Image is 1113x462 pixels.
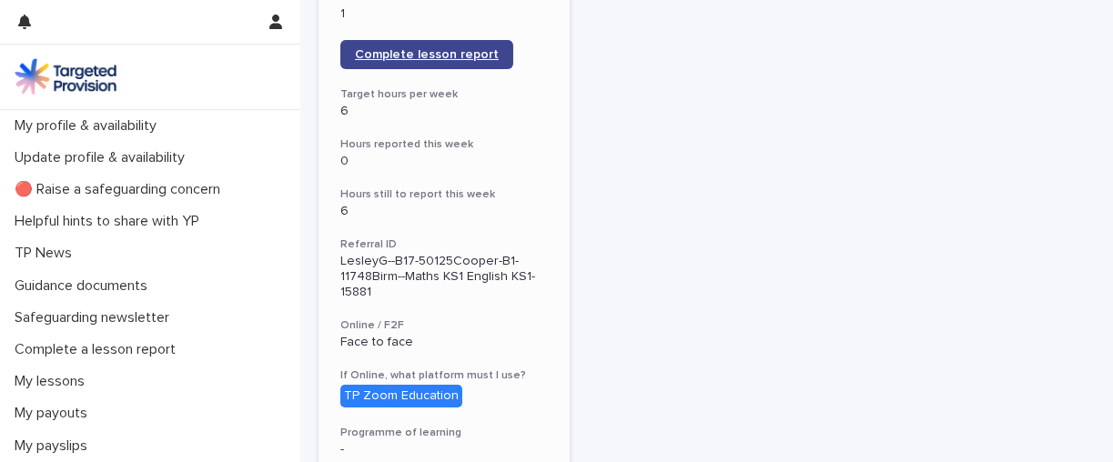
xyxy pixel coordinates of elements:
[340,87,548,102] h3: Target hours per week
[340,40,513,69] a: Complete lesson report
[7,437,102,455] p: My payslips
[7,181,235,198] p: 🔴 Raise a safeguarding concern
[340,442,548,457] p: -
[340,204,548,219] p: 6
[340,426,548,440] h3: Programme of learning
[7,405,102,422] p: My payouts
[340,137,548,152] h3: Hours reported this week
[340,385,462,407] div: TP Zoom Education
[7,117,171,135] p: My profile & availability
[340,335,548,350] p: Face to face
[340,318,548,333] h3: Online / F2F
[340,237,548,252] h3: Referral ID
[340,6,548,22] p: 1
[7,341,190,358] p: Complete a lesson report
[340,187,548,202] h3: Hours still to report this week
[7,149,199,166] p: Update profile & availability
[340,154,548,169] p: 0
[340,104,548,119] p: 6
[15,58,116,95] img: M5nRWzHhSzIhMunXDL62
[7,213,214,230] p: Helpful hints to share with YP
[355,48,499,61] span: Complete lesson report
[7,373,99,390] p: My lessons
[7,309,184,326] p: Safeguarding newsletter
[7,277,162,295] p: Guidance documents
[340,368,548,383] h3: If Online, what platform must I use?
[7,245,86,262] p: TP News
[340,254,548,299] p: LesleyG--B17-50125Cooper-B1-11748Birm--Maths KS1 English KS1-15881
